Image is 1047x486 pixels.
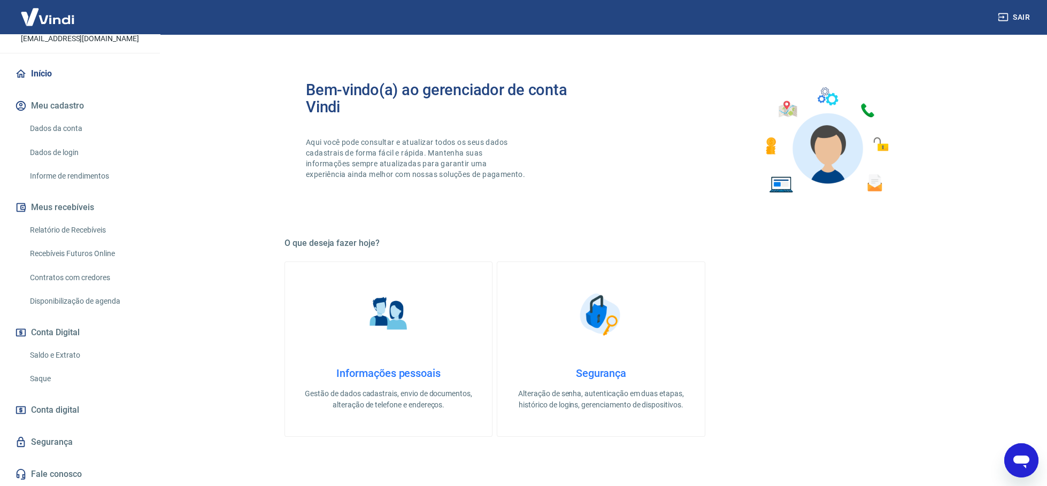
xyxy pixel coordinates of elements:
[13,398,147,422] a: Conta digital
[26,142,147,164] a: Dados de login
[574,288,628,341] img: Segurança
[996,7,1034,27] button: Sair
[13,1,82,33] img: Vindi
[13,94,147,118] button: Meu cadastro
[514,388,687,411] p: Alteração de senha, autenticação em duas etapas, histórico de logins, gerenciamento de dispositivos.
[306,81,601,115] h2: Bem-vindo(a) ao gerenciador de conta Vindi
[13,462,147,486] a: Fale conosco
[13,62,147,86] a: Início
[13,196,147,219] button: Meus recebíveis
[26,368,147,390] a: Saque
[26,118,147,140] a: Dados da conta
[302,388,475,411] p: Gestão de dados cadastrais, envio de documentos, alteração de telefone e endereços.
[284,238,918,249] h5: O que deseja fazer hoje?
[756,81,896,199] img: Imagem de um avatar masculino com diversos icones exemplificando as funcionalidades do gerenciado...
[26,219,147,241] a: Relatório de Recebíveis
[284,261,492,437] a: Informações pessoaisInformações pessoaisGestão de dados cadastrais, envio de documentos, alteraçã...
[26,267,147,289] a: Contratos com credores
[1004,443,1038,477] iframe: Botão para abrir a janela de mensagens
[306,137,527,180] p: Aqui você pode consultar e atualizar todos os seus dados cadastrais de forma fácil e rápida. Mant...
[26,243,147,265] a: Recebíveis Futuros Online
[362,288,415,341] img: Informações pessoais
[13,321,147,344] button: Conta Digital
[31,403,79,418] span: Conta digital
[26,165,147,187] a: Informe de rendimentos
[514,367,687,380] h4: Segurança
[21,33,139,44] p: [EMAIL_ADDRESS][DOMAIN_NAME]
[13,430,147,454] a: Segurança
[302,367,475,380] h4: Informações pessoais
[26,344,147,366] a: Saldo e Extrato
[26,290,147,312] a: Disponibilização de agenda
[497,261,705,437] a: SegurançaSegurançaAlteração de senha, autenticação em duas etapas, histórico de logins, gerenciam...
